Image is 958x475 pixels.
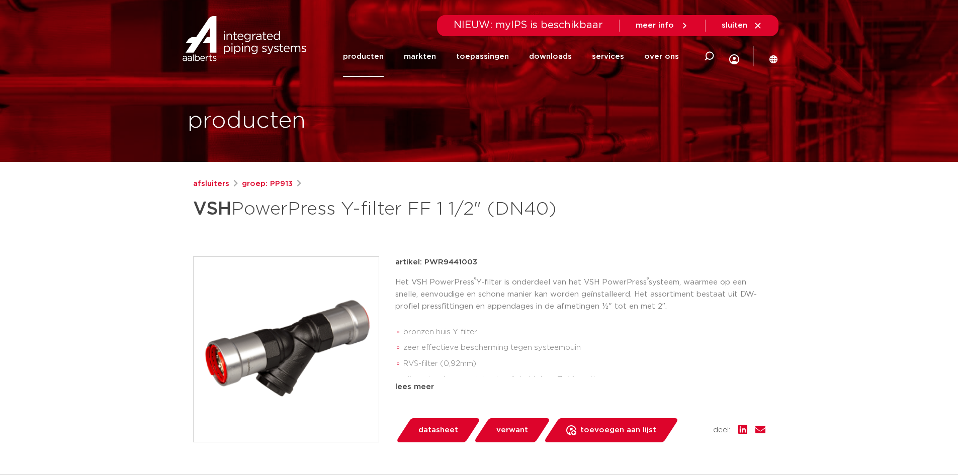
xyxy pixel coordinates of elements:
[395,256,477,268] p: artikel: PWR9441003
[636,22,674,29] span: meer info
[193,194,571,224] h1: PowerPress Y-filter FF 1 1/2" (DN40)
[580,422,656,438] span: toevoegen aan lijst
[474,277,476,282] sup: ®
[403,324,765,340] li: bronzen huis Y-filter
[404,36,436,77] a: markten
[713,424,730,436] span: deel:
[592,36,624,77] a: services
[188,105,306,137] h1: producten
[395,276,765,313] p: Het VSH PowerPress Y-filter is onderdeel van het VSH PowerPress systeem, waarmee op een snelle, e...
[193,200,231,218] strong: VSH
[496,422,528,438] span: verwant
[454,20,603,30] span: NIEUW: myIPS is beschikbaar
[529,36,572,77] a: downloads
[403,356,765,372] li: RVS-filter (0,92mm)
[418,422,458,438] span: datasheet
[242,178,293,190] a: groep: PP913
[343,36,679,77] nav: Menu
[395,381,765,393] div: lees meer
[343,36,384,77] a: producten
[403,372,765,388] li: uitmuntende corrosiebestendigheid door ZnNi coating
[193,178,229,190] a: afsluiters
[473,418,551,442] a: verwant
[403,340,765,356] li: zeer effectieve bescherming tegen systeempuin
[722,21,762,30] a: sluiten
[636,21,689,30] a: meer info
[644,36,679,77] a: over ons
[395,418,481,442] a: datasheet
[456,36,509,77] a: toepassingen
[722,22,747,29] span: sluiten
[647,277,649,282] sup: ®
[194,257,379,442] img: Product Image for VSH PowerPress Y-filter FF 1 1/2" (DN40)
[729,33,739,80] div: my IPS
